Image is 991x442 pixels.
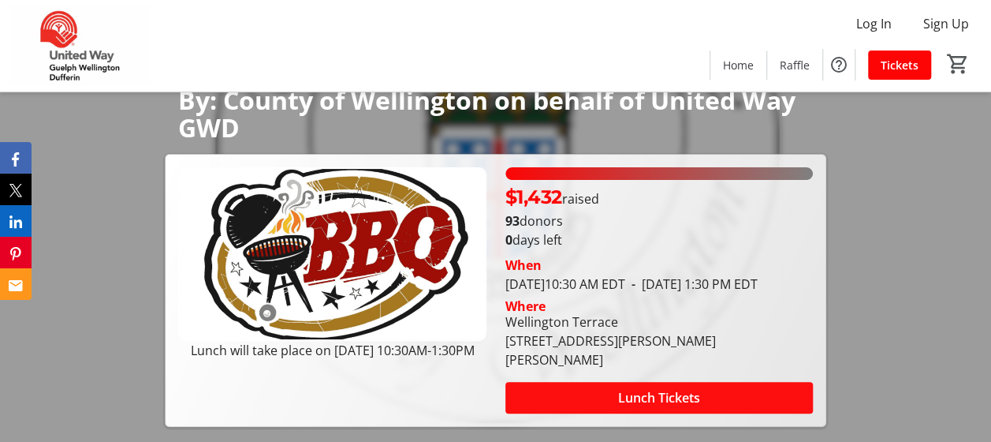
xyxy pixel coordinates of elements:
[505,331,813,369] div: [STREET_ADDRESS][PERSON_NAME][PERSON_NAME]
[868,51,931,80] a: Tickets
[505,212,520,230] b: 93
[844,11,904,36] button: Log In
[177,86,813,141] p: By: County of Wellington on behalf of United Way GWD
[505,231,512,249] span: 0
[505,382,813,414] button: Lunch Tickets
[625,275,642,293] span: -
[723,57,754,73] span: Home
[9,6,150,85] img: United Way Guelph Wellington Dufferin's Logo
[944,50,972,78] button: Cart
[823,49,855,81] button: Help
[505,313,813,331] div: Wellington Terrace
[881,57,918,73] span: Tickets
[505,256,542,275] div: When
[856,14,892,33] span: Log In
[505,275,625,293] span: [DATE] 10:30 AM EDT
[505,300,546,313] div: Where
[710,51,766,80] a: Home
[505,167,813,180] div: 100% of fundraising goal reached
[923,14,969,33] span: Sign Up
[505,183,599,212] p: raised
[505,230,813,249] p: days left
[625,275,758,293] span: [DATE] 1:30 PM EDT
[505,185,562,208] span: $1,432
[780,57,810,73] span: Raffle
[618,388,700,407] span: Lunch Tickets
[767,51,822,80] a: Raffle
[505,212,813,230] p: donors
[178,167,486,340] img: Campaign CTA Media Photo
[911,11,982,36] button: Sign Up
[178,341,486,360] p: Lunch will take place on [DATE] 10:30AM-1:30PM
